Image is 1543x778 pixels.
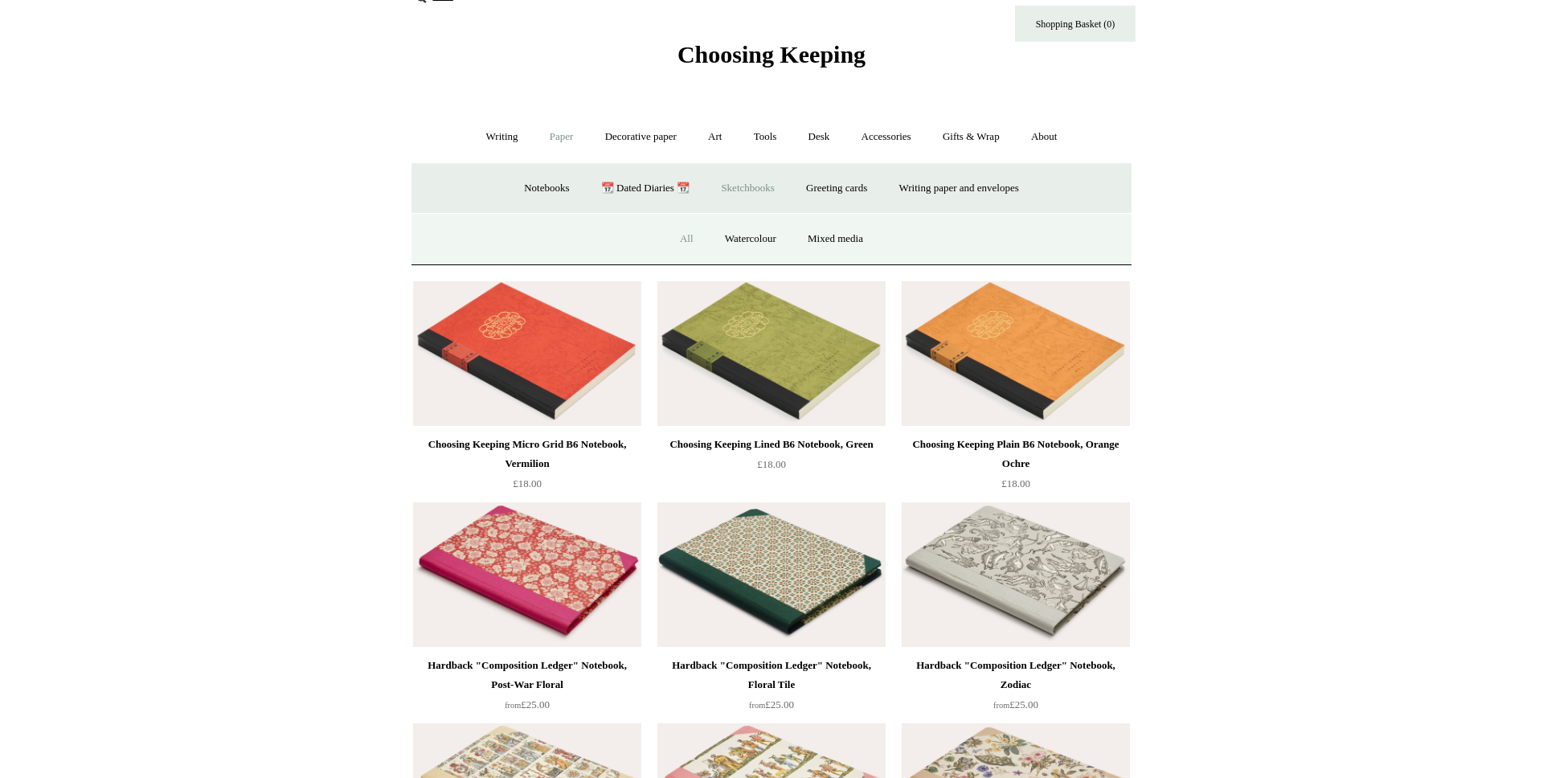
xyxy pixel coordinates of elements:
span: £18.00 [757,458,786,470]
a: Choosing Keeping [677,54,866,65]
div: Choosing Keeping Plain B6 Notebook, Orange Ochre [906,435,1126,473]
a: 📆 Dated Diaries 📆 [587,167,704,210]
span: £25.00 [749,698,794,710]
a: Art [694,116,736,158]
a: Writing paper and envelopes [885,167,1033,210]
a: Hardback "Composition Ledger" Notebook, Floral Tile Hardback "Composition Ledger" Notebook, Flora... [657,502,886,647]
span: £25.00 [993,698,1038,710]
a: All [665,218,708,260]
a: Watercolour [710,218,791,260]
a: Desk [794,116,845,158]
span: from [993,701,1009,710]
a: Writing [472,116,533,158]
a: Hardback "Composition Ledger" Notebook, Post-War Floral Hardback "Composition Ledger" Notebook, P... [413,502,641,647]
a: Hardback "Composition Ledger" Notebook, Zodiac Hardback "Composition Ledger" Notebook, Zodiac [902,502,1130,647]
a: Choosing Keeping Micro Grid B6 Notebook, Vermilion Choosing Keeping Micro Grid B6 Notebook, Vermi... [413,281,641,426]
a: Hardback "Composition Ledger" Notebook, Floral Tile from£25.00 [657,656,886,722]
img: Hardback "Composition Ledger" Notebook, Zodiac [902,502,1130,647]
span: from [505,701,521,710]
div: Hardback "Composition Ledger" Notebook, Zodiac [906,656,1126,694]
a: Hardback "Composition Ledger" Notebook, Zodiac from£25.00 [902,656,1130,722]
div: Choosing Keeping Micro Grid B6 Notebook, Vermilion [417,435,637,473]
img: Choosing Keeping Lined B6 Notebook, Green [657,281,886,426]
a: About [1017,116,1072,158]
img: Hardback "Composition Ledger" Notebook, Post-War Floral [413,502,641,647]
a: Notebooks [510,167,583,210]
div: Choosing Keeping Lined B6 Notebook, Green [661,435,882,454]
a: Mixed media [793,218,878,260]
a: Hardback "Composition Ledger" Notebook, Post-War Floral from£25.00 [413,656,641,722]
a: Choosing Keeping Lined B6 Notebook, Green Choosing Keeping Lined B6 Notebook, Green [657,281,886,426]
img: Hardback "Composition Ledger" Notebook, Floral Tile [657,502,886,647]
span: £25.00 [505,698,550,710]
img: Choosing Keeping Micro Grid B6 Notebook, Vermilion [413,281,641,426]
a: Shopping Basket (0) [1015,6,1136,42]
span: Choosing Keeping [677,41,866,68]
span: from [749,701,765,710]
a: Choosing Keeping Plain B6 Notebook, Orange Ochre Choosing Keeping Plain B6 Notebook, Orange Ochre [902,281,1130,426]
span: £18.00 [1001,477,1030,489]
a: Tools [739,116,792,158]
a: Accessories [847,116,926,158]
div: Hardback "Composition Ledger" Notebook, Floral Tile [661,656,882,694]
a: Choosing Keeping Plain B6 Notebook, Orange Ochre £18.00 [902,435,1130,501]
a: Choosing Keeping Micro Grid B6 Notebook, Vermilion £18.00 [413,435,641,501]
span: £18.00 [513,477,542,489]
a: Sketchbooks [706,167,788,210]
a: Gifts & Wrap [928,116,1014,158]
img: Choosing Keeping Plain B6 Notebook, Orange Ochre [902,281,1130,426]
a: Greeting cards [792,167,882,210]
a: Paper [535,116,588,158]
a: Choosing Keeping Lined B6 Notebook, Green £18.00 [657,435,886,501]
div: Hardback "Composition Ledger" Notebook, Post-War Floral [417,656,637,694]
a: Decorative paper [591,116,691,158]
